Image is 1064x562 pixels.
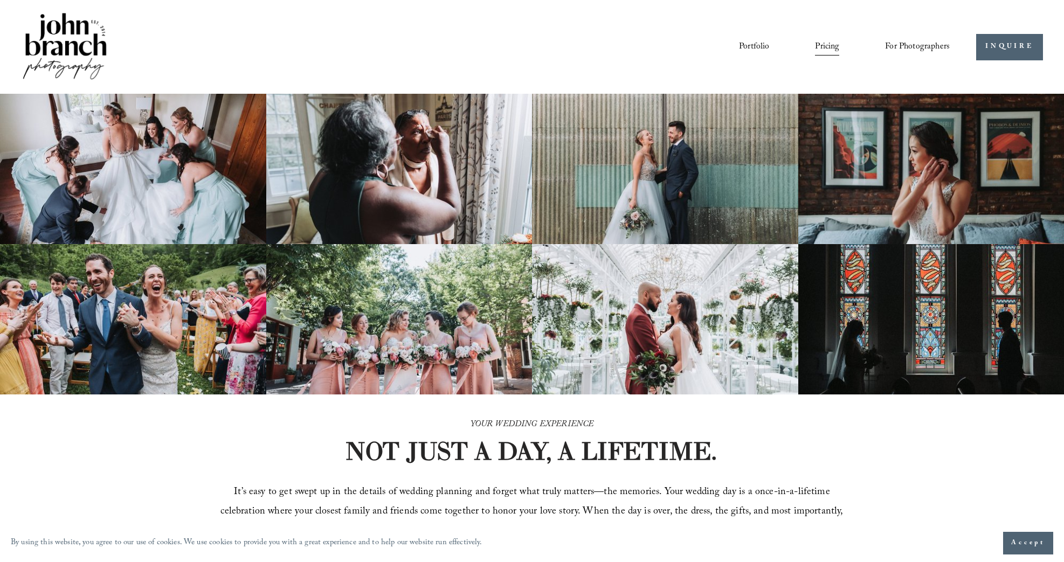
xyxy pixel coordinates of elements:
[266,94,533,244] img: Woman applying makeup to another woman near a window with floral curtains and autumn flowers.
[885,39,950,55] span: For Photographers
[220,484,846,540] span: It’s easy to get swept up in the details of wedding planning and forget what truly matters—the me...
[1003,532,1053,554] button: Accept
[976,34,1042,60] a: INQUIRE
[11,536,482,551] p: By using this website, you agree to our use of cookies. We use cookies to provide you with a grea...
[471,418,594,432] em: YOUR WEDDING EXPERIENCE
[21,11,108,84] img: John Branch IV Photography
[739,38,769,56] a: Portfolio
[345,435,717,467] strong: NOT JUST A DAY, A LIFETIME.
[266,244,533,394] img: A bride and four bridesmaids in pink dresses, holding bouquets with pink and white flowers, smili...
[885,38,950,56] a: folder dropdown
[815,38,839,56] a: Pricing
[1011,538,1045,549] span: Accept
[532,244,798,394] img: Bride and groom standing in an elegant greenhouse with chandeliers and lush greenery.
[532,94,798,244] img: A bride and groom standing together, laughing, with the bride holding a bouquet in front of a cor...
